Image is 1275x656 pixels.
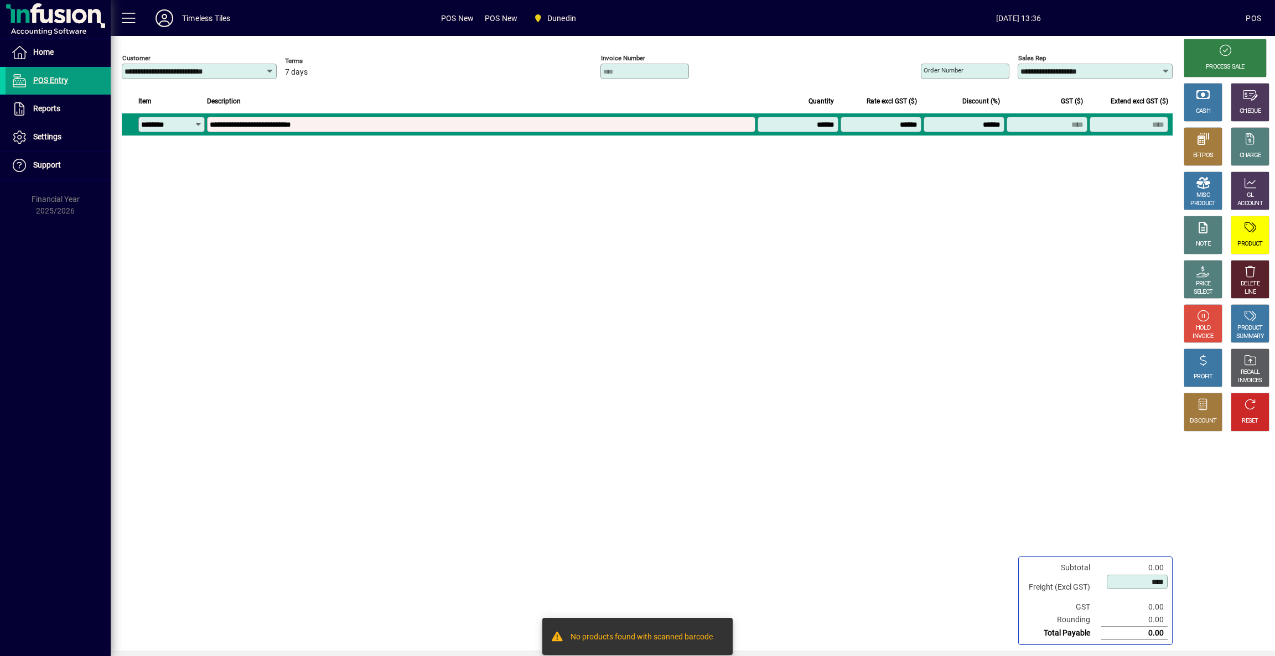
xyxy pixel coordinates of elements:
[1023,601,1101,613] td: GST
[547,9,576,27] span: Dunedin
[1237,240,1262,248] div: PRODUCT
[6,39,111,66] a: Home
[1194,373,1212,381] div: PROFIT
[1247,191,1254,200] div: GL
[6,95,111,123] a: Reports
[1237,200,1263,208] div: ACCOUNT
[485,9,517,27] span: POS New
[6,152,111,179] a: Support
[1101,627,1168,640] td: 0.00
[1101,613,1168,627] td: 0.00
[147,8,182,28] button: Profile
[1240,107,1261,116] div: CHEQUE
[1241,368,1260,377] div: RECALL
[528,8,581,28] span: Dunedin
[1236,332,1264,341] div: SUMMARY
[33,160,61,169] span: Support
[285,58,351,65] span: Terms
[1193,332,1213,341] div: INVOICE
[1190,200,1215,208] div: PRODUCT
[924,66,963,74] mat-label: Order number
[1023,627,1101,640] td: Total Payable
[1111,95,1168,107] span: Extend excl GST ($)
[808,95,834,107] span: Quantity
[441,9,474,27] span: POS New
[867,95,917,107] span: Rate excl GST ($)
[182,9,230,27] div: Timeless Tiles
[6,123,111,151] a: Settings
[285,68,308,77] span: 7 days
[1190,417,1216,425] div: DISCOUNT
[1023,574,1101,601] td: Freight (Excl GST)
[33,132,61,141] span: Settings
[1194,288,1213,296] div: SELECT
[33,104,60,113] span: Reports
[1237,324,1262,332] div: PRODUCT
[1101,561,1168,574] td: 0.00
[962,95,1000,107] span: Discount (%)
[1196,191,1210,200] div: MISC
[1061,95,1083,107] span: GST ($)
[791,9,1246,27] span: [DATE] 13:36
[138,95,152,107] span: Item
[1240,152,1261,160] div: CHARGE
[1193,152,1214,160] div: EFTPOS
[33,48,54,56] span: Home
[1246,9,1261,27] div: POS
[1245,288,1256,296] div: LINE
[122,54,151,62] mat-label: Customer
[1241,280,1260,288] div: DELETE
[1238,377,1262,385] div: INVOICES
[33,76,68,85] span: POS Entry
[1196,107,1210,116] div: CASH
[207,95,241,107] span: Description
[601,54,645,62] mat-label: Invoice number
[1101,601,1168,613] td: 0.00
[1018,54,1046,62] mat-label: Sales rep
[571,631,713,644] div: No products found with scanned barcode
[1023,561,1101,574] td: Subtotal
[1206,63,1245,71] div: PROCESS SALE
[1242,417,1258,425] div: RESET
[1196,240,1210,248] div: NOTE
[1023,613,1101,627] td: Rounding
[1196,324,1210,332] div: HOLD
[1196,280,1211,288] div: PRICE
